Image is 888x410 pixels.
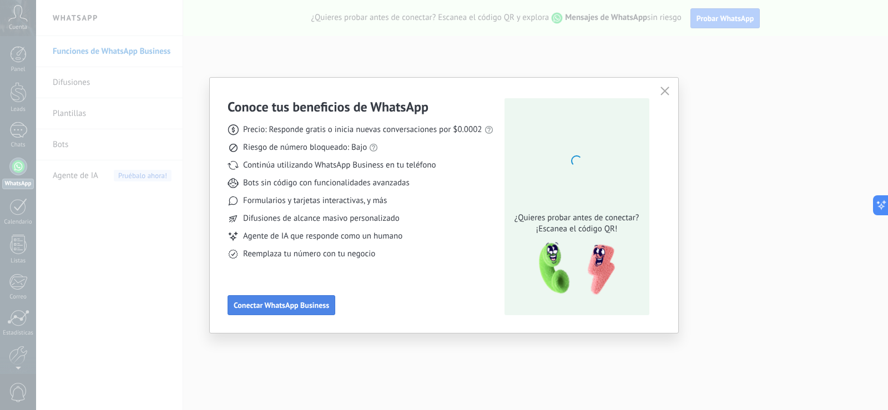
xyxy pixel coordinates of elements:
span: Continúa utilizando WhatsApp Business en tu teléfono [243,160,436,171]
span: Bots sin código con funcionalidades avanzadas [243,178,410,189]
span: Agente de IA que responde como un humano [243,231,402,242]
span: Riesgo de número bloqueado: Bajo [243,142,367,153]
span: Reemplaza tu número con tu negocio [243,249,375,260]
button: Conectar WhatsApp Business [228,295,335,315]
h3: Conoce tus beneficios de WhatsApp [228,98,428,115]
span: ¿Quieres probar antes de conectar? [511,212,642,224]
span: Precio: Responde gratis o inicia nuevas conversaciones por $0.0002 [243,124,482,135]
span: Conectar WhatsApp Business [234,301,329,309]
span: Formularios y tarjetas interactivas, y más [243,195,387,206]
span: ¡Escanea el código QR! [511,224,642,235]
span: Difusiones de alcance masivo personalizado [243,213,400,224]
img: qr-pic-1x.png [529,239,617,298]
